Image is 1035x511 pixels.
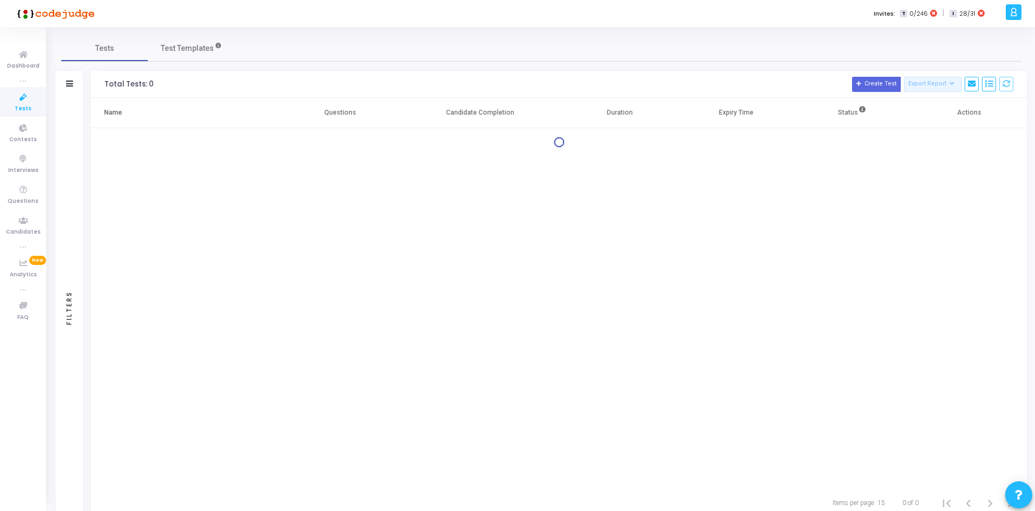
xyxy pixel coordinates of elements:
[282,98,398,128] th: Questions
[794,98,910,128] th: Status
[91,98,282,128] th: Name
[14,3,95,24] img: logo
[959,9,975,18] span: 28/31
[852,77,901,92] button: Create Test
[949,10,957,18] span: I
[29,256,46,265] span: New
[910,98,1027,128] th: Actions
[398,98,561,128] th: Candidate Completion
[909,9,928,18] span: 0/246
[8,166,38,175] span: Interviews
[561,98,678,128] th: Duration
[900,10,907,18] span: T
[64,248,74,367] div: Filters
[942,8,944,19] span: |
[17,313,29,322] span: FAQ
[104,80,154,89] div: Total Tests: 0
[7,62,40,71] span: Dashboard
[161,43,214,54] span: Test Templates
[833,498,875,508] div: Items per page:
[8,197,38,206] span: Questions
[15,104,31,114] span: Tests
[678,98,794,128] th: Expiry Time
[10,270,37,280] span: Analytics
[902,498,919,508] div: 0 of 0
[6,228,41,237] span: Candidates
[877,498,885,508] div: 15
[904,77,962,92] button: Export Report
[874,9,895,18] label: Invites:
[9,135,37,144] span: Contests
[95,43,114,54] span: Tests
